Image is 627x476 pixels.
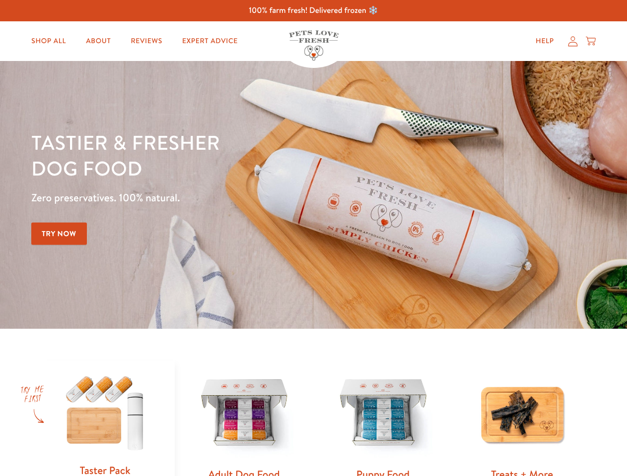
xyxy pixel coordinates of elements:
a: Help [528,31,562,51]
a: Shop All [23,31,74,51]
a: Try Now [31,223,87,245]
a: Expert Advice [174,31,246,51]
p: Zero preservatives. 100% natural. [31,189,408,207]
h1: Tastier & fresher dog food [31,129,408,181]
a: About [78,31,119,51]
a: Reviews [123,31,170,51]
img: Pets Love Fresh [289,30,339,60]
